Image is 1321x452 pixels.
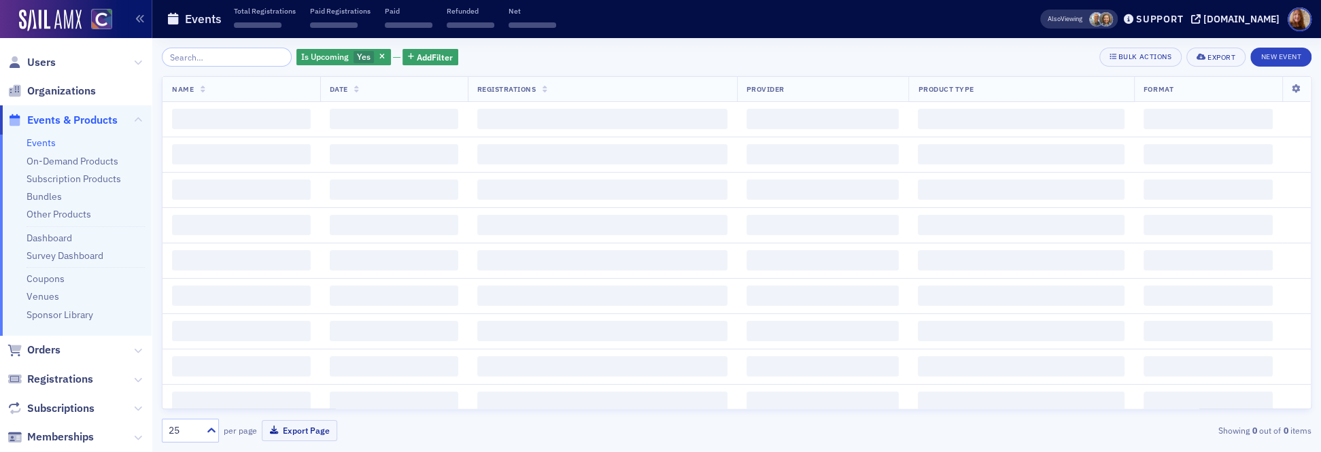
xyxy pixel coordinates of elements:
[27,208,91,220] a: Other Products
[172,321,311,341] span: ‌
[1191,14,1284,24] button: [DOMAIN_NAME]
[1144,144,1273,164] span: ‌
[918,250,1124,271] span: ‌
[1144,215,1273,235] span: ‌
[27,273,65,285] a: Coupons
[402,49,458,66] button: AddFilter
[330,321,458,341] span: ‌
[918,179,1124,200] span: ‌
[7,430,94,445] a: Memberships
[172,215,311,235] span: ‌
[27,173,121,185] a: Subscription Products
[172,250,311,271] span: ‌
[1048,14,1082,24] span: Viewing
[310,6,371,16] p: Paid Registrations
[1144,250,1273,271] span: ‌
[747,392,899,412] span: ‌
[918,392,1124,412] span: ‌
[330,356,458,377] span: ‌
[27,430,94,445] span: Memberships
[509,22,556,28] span: ‌
[1281,424,1290,436] strong: 0
[172,392,311,412] span: ‌
[234,6,296,16] p: Total Registrations
[477,285,727,306] span: ‌
[1144,392,1273,412] span: ‌
[27,84,96,99] span: Organizations
[330,179,458,200] span: ‌
[172,84,194,94] span: Name
[27,55,56,70] span: Users
[918,84,974,94] span: Product Type
[747,179,899,200] span: ‌
[385,6,432,16] p: Paid
[185,11,222,27] h1: Events
[7,84,96,99] a: Organizations
[27,137,56,149] a: Events
[82,9,112,32] a: View Homepage
[747,285,899,306] span: ‌
[477,179,727,200] span: ‌
[447,22,494,28] span: ‌
[310,22,358,28] span: ‌
[27,113,118,128] span: Events & Products
[27,190,62,203] a: Bundles
[1144,179,1273,200] span: ‌
[918,215,1124,235] span: ‌
[918,321,1124,341] span: ‌
[27,290,59,302] a: Venues
[172,179,311,200] span: ‌
[918,356,1124,377] span: ‌
[19,10,82,31] img: SailAMX
[169,423,199,438] div: 25
[918,144,1124,164] span: ‌
[1144,321,1273,341] span: ‌
[330,285,458,306] span: ‌
[330,109,458,129] span: ‌
[747,144,899,164] span: ‌
[477,84,536,94] span: Registrations
[1144,285,1273,306] span: ‌
[477,321,727,341] span: ‌
[747,356,899,377] span: ‌
[747,109,899,129] span: ‌
[477,250,727,271] span: ‌
[91,9,112,30] img: SailAMX
[477,144,727,164] span: ‌
[1144,84,1173,94] span: Format
[27,249,103,262] a: Survey Dashboard
[747,321,899,341] span: ‌
[1099,12,1113,27] span: Lindsay Moore
[1118,53,1171,60] div: Bulk Actions
[1203,13,1280,25] div: [DOMAIN_NAME]
[385,22,432,28] span: ‌
[1250,48,1311,67] button: New Event
[747,84,785,94] span: Provider
[918,109,1124,129] span: ‌
[1288,7,1311,31] span: Profile
[1048,14,1061,23] div: Also
[330,215,458,235] span: ‌
[747,250,899,271] span: ‌
[7,372,93,387] a: Registrations
[1136,13,1183,25] div: Support
[162,48,292,67] input: Search…
[1144,109,1273,129] span: ‌
[330,250,458,271] span: ‌
[172,109,311,129] span: ‌
[1099,48,1182,67] button: Bulk Actions
[7,401,95,416] a: Subscriptions
[357,51,371,62] span: Yes
[938,424,1311,436] div: Showing out of items
[477,392,727,412] span: ‌
[1186,48,1246,67] button: Export
[7,55,56,70] a: Users
[234,22,281,28] span: ‌
[509,6,556,16] p: Net
[918,285,1124,306] span: ‌
[1089,12,1103,27] span: Derrol Moorhead
[1250,424,1259,436] strong: 0
[1207,54,1235,61] div: Export
[27,343,61,358] span: Orders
